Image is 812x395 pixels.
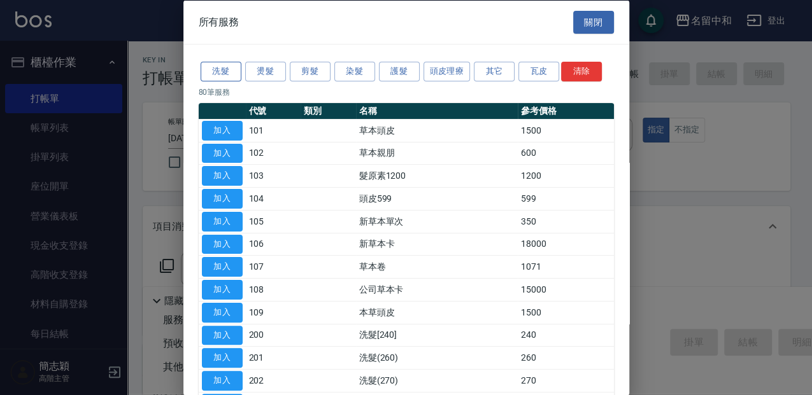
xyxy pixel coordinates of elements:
td: 202 [246,369,301,392]
button: 加入 [202,325,243,345]
button: 瓦皮 [518,62,559,81]
td: 201 [246,346,301,369]
th: 類別 [301,102,356,119]
button: 加入 [202,166,243,186]
td: 1500 [518,301,613,324]
td: 洗髮[240] [356,324,518,347]
td: 240 [518,324,613,347]
td: 109 [246,301,301,324]
button: 護髮 [379,62,420,81]
td: 599 [518,187,613,210]
td: 107 [246,255,301,278]
td: 350 [518,210,613,233]
td: 108 [246,278,301,301]
td: 洗髮(260) [356,346,518,369]
button: 其它 [474,62,515,81]
td: 1500 [518,119,613,142]
button: 清除 [561,62,602,81]
button: 洗髮 [201,62,241,81]
td: 新草本單次 [356,210,518,233]
th: 名稱 [356,102,518,119]
button: 加入 [202,189,243,209]
th: 參考價格 [518,102,613,119]
td: 頭皮599 [356,187,518,210]
td: 102 [246,142,301,165]
button: 加入 [202,120,243,140]
button: 加入 [202,302,243,322]
td: 200 [246,324,301,347]
td: 106 [246,233,301,256]
button: 燙髮 [245,62,286,81]
td: 101 [246,119,301,142]
td: 草本頭皮 [356,119,518,142]
td: 1071 [518,255,613,278]
button: 關閉 [573,10,614,34]
button: 剪髮 [290,62,331,81]
button: 加入 [202,257,243,277]
td: 600 [518,142,613,165]
td: 105 [246,210,301,233]
td: 草本卷 [356,255,518,278]
button: 染髮 [334,62,375,81]
td: 本草頭皮 [356,301,518,324]
td: 新草本卡 [356,233,518,256]
td: 260 [518,346,613,369]
p: 80 筆服務 [199,86,614,97]
td: 270 [518,369,613,392]
td: 18000 [518,233,613,256]
td: 104 [246,187,301,210]
button: 頭皮理療 [424,62,471,81]
span: 所有服務 [199,15,239,28]
td: 草本親朋 [356,142,518,165]
th: 代號 [246,102,301,119]
button: 加入 [202,280,243,300]
td: 15000 [518,278,613,301]
td: 103 [246,164,301,187]
td: 髮原素1200 [356,164,518,187]
button: 加入 [202,234,243,254]
td: 公司草本卡 [356,278,518,301]
button: 加入 [202,371,243,391]
td: 洗髮(270) [356,369,518,392]
button: 加入 [202,211,243,231]
button: 加入 [202,143,243,163]
button: 加入 [202,348,243,368]
td: 1200 [518,164,613,187]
